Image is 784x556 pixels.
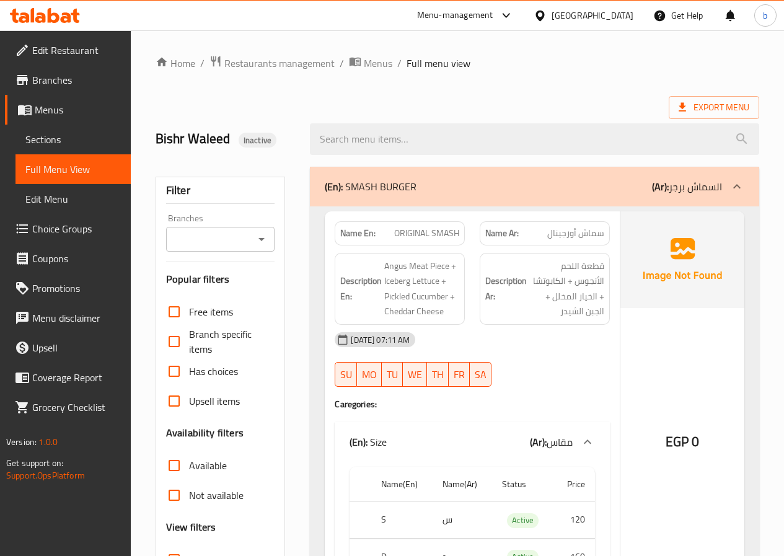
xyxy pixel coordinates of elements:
a: Full Menu View [15,154,131,184]
span: 0 [692,430,699,454]
span: Edit Menu [25,192,121,206]
th: Status [492,467,553,502]
li: / [397,56,402,71]
span: Menus [35,102,121,117]
button: Open [253,231,270,248]
td: س [433,502,492,539]
h3: View filters [166,520,216,534]
div: Filter [166,177,275,204]
span: Restaurants management [224,56,335,71]
span: TH [432,366,444,384]
span: Menu disclaimer [32,311,121,325]
button: FR [449,362,470,387]
span: WE [408,366,422,384]
li: / [200,56,205,71]
span: Promotions [32,281,121,296]
b: (Ar): [530,433,547,451]
span: SA [475,366,487,384]
span: Angus Meat Piece + Iceberg Lettuce + Pickled Cucumber + Cheddar Cheese [384,258,459,319]
h2: Bishr Waleed [156,130,296,148]
button: WE [403,362,427,387]
span: Has choices [189,364,238,379]
button: TH [427,362,449,387]
th: Name(En) [371,467,433,502]
b: (Ar): [652,177,669,196]
span: Free items [189,304,233,319]
a: Menus [5,95,131,125]
span: [DATE] 07:11 AM [346,334,415,346]
b: (En): [350,433,368,451]
input: search [310,123,759,155]
a: Menu disclaimer [5,303,131,333]
span: Upsell [32,340,121,355]
a: Sections [15,125,131,154]
span: Edit Restaurant [32,43,121,58]
a: Coupons [5,244,131,273]
span: MO [362,366,377,384]
a: Promotions [5,273,131,303]
span: Choice Groups [32,221,121,236]
span: Full menu view [407,56,470,71]
button: SU [335,362,357,387]
span: Branch specific items [189,327,265,356]
a: Home [156,56,195,71]
th: Price [553,467,595,502]
img: Ae5nvW7+0k+MAAAAAElFTkSuQmCC [620,211,744,308]
a: Edit Restaurant [5,35,131,65]
button: MO [357,362,382,387]
span: Version: [6,434,37,450]
h3: Availability filters [166,426,244,440]
nav: breadcrumb [156,55,759,71]
strong: Name Ar: [485,227,519,240]
div: (En): SMASH BURGER(Ar):السماش برجر [310,167,759,206]
a: Branches [5,65,131,95]
span: SU [340,366,352,384]
th: Name(Ar) [433,467,492,502]
span: Active [507,513,539,527]
span: قطعة اللحم الأنجوس + الكابوتشا + الخيار المخلل + الجبن الشيدر [529,258,604,319]
span: Coverage Report [32,370,121,385]
span: Sections [25,132,121,147]
strong: Description En: [340,273,382,304]
span: سماش أورجينال [547,227,604,240]
div: (En): Size(Ar):مقاس [335,422,610,462]
button: TU [382,362,403,387]
a: Choice Groups [5,214,131,244]
span: 1.0.0 [38,434,58,450]
strong: Description Ar: [485,273,527,304]
span: Coupons [32,251,121,266]
span: مقاس [547,433,573,451]
p: Size [350,435,387,449]
span: ORIGINAL SMASH [394,227,459,240]
span: Upsell items [189,394,240,408]
span: Menus [364,56,392,71]
a: Menus [349,55,392,71]
strong: Name En: [340,227,376,240]
span: TU [387,366,398,384]
span: Branches [32,73,121,87]
th: S [371,502,433,539]
h4: Caregories: [335,398,610,410]
span: Not available [189,488,244,503]
h3: Popular filters [166,272,275,286]
a: Upsell [5,333,131,363]
span: Inactive [239,135,276,146]
a: Coverage Report [5,363,131,392]
span: EGP [666,430,689,454]
span: b [763,9,767,22]
b: (En): [325,177,343,196]
a: Restaurants management [209,55,335,71]
p: السماش برجر [652,179,722,194]
p: SMASH BURGER [325,179,416,194]
div: Menu-management [417,8,493,23]
span: Full Menu View [25,162,121,177]
a: Edit Menu [15,184,131,214]
a: Support.OpsPlatform [6,467,85,483]
a: Grocery Checklist [5,392,131,422]
span: Export Menu [679,100,749,115]
span: Get support on: [6,455,63,471]
div: [GEOGRAPHIC_DATA] [552,9,633,22]
li: / [340,56,344,71]
td: 120 [553,502,595,539]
